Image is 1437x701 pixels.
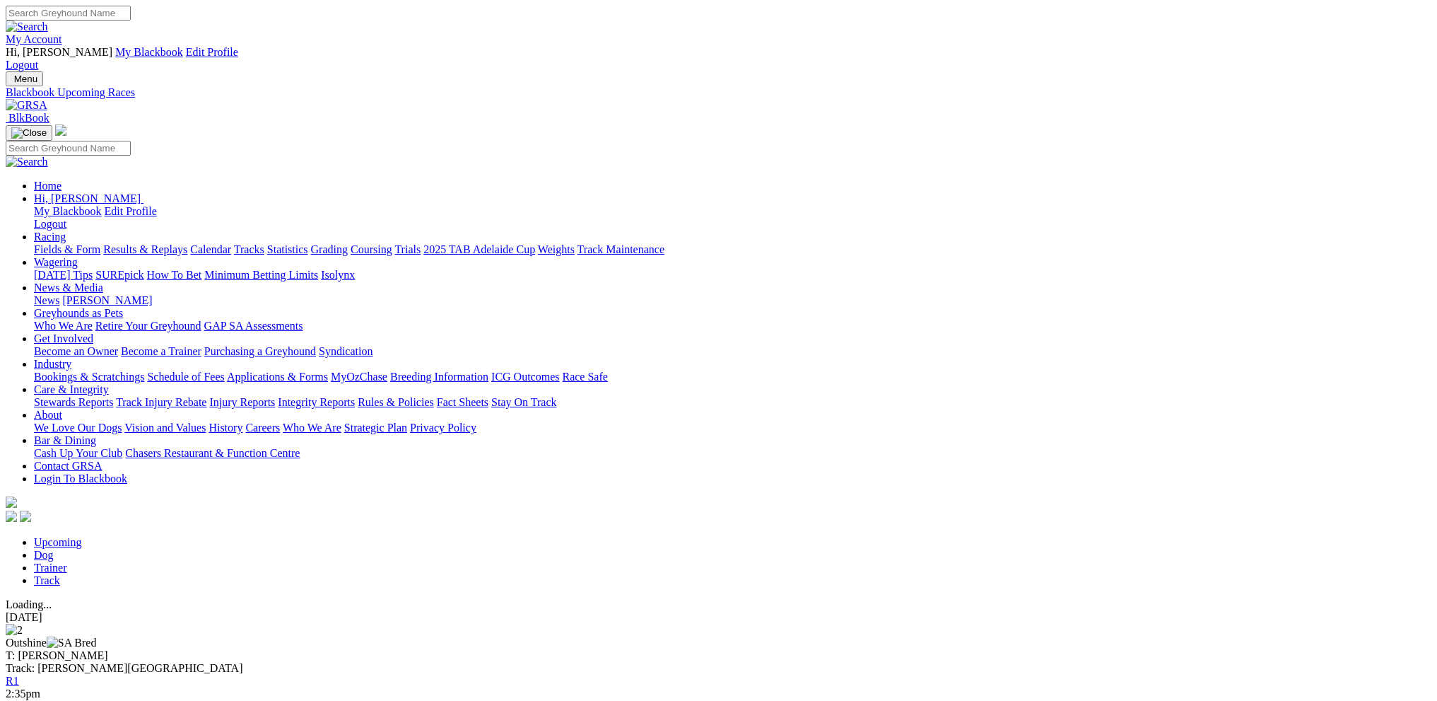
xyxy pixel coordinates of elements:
[47,637,97,649] img: SA Bred
[125,447,300,459] a: Chasers Restaurant & Function Centre
[34,256,78,268] a: Wagering
[491,396,556,408] a: Stay On Track
[34,447,122,459] a: Cash Up Your Club
[124,422,206,434] a: Vision and Values
[34,562,67,574] a: Trainer
[410,422,476,434] a: Privacy Policy
[34,180,61,192] a: Home
[186,46,238,58] a: Edit Profile
[34,192,141,204] span: Hi, [PERSON_NAME]
[209,396,275,408] a: Injury Reports
[6,46,1431,71] div: My Account
[437,396,488,408] a: Fact Sheets
[34,320,1431,332] div: Greyhounds as Pets
[6,662,1431,675] div: Track: [PERSON_NAME][GEOGRAPHIC_DATA]
[11,127,47,139] img: Close
[6,624,23,637] img: 2
[358,396,434,408] a: Rules & Policies
[319,345,373,357] a: Syndication
[351,243,392,255] a: Coursing
[34,192,143,204] a: Hi, [PERSON_NAME]
[34,396,1431,409] div: Care & Integrity
[34,345,1431,358] div: Get Involved
[34,332,93,344] a: Get Involved
[6,637,1431,649] div: Outshine
[6,46,112,58] span: Hi, [PERSON_NAME]
[147,371,224,383] a: Schedule of Fees
[34,371,144,383] a: Bookings & Scratchings
[34,422,122,434] a: We Love Our Dogs
[147,269,202,281] a: How To Bet
[34,205,1431,231] div: Hi, [PERSON_NAME]
[6,598,52,610] span: Loading...
[34,549,54,561] a: Dog
[394,243,421,255] a: Trials
[204,320,303,332] a: GAP SA Assessments
[116,396,206,408] a: Track Injury Rebate
[34,409,62,421] a: About
[34,358,71,370] a: Industry
[34,218,66,230] a: Logout
[34,307,123,319] a: Greyhounds as Pets
[227,371,328,383] a: Applications & Forms
[331,371,387,383] a: MyOzChase
[423,243,535,255] a: 2025 TAB Adelaide Cup
[95,320,201,332] a: Retire Your Greyhound
[6,156,48,168] img: Search
[34,205,102,217] a: My Blackbook
[577,243,664,255] a: Track Maintenance
[6,71,43,86] button: Toggle navigation
[204,345,316,357] a: Purchasing a Greyhound
[6,112,49,124] a: BlkBook
[278,396,355,408] a: Integrity Reports
[34,345,118,357] a: Become an Owner
[6,33,62,45] a: My Account
[6,6,131,21] input: Search
[6,86,1431,99] a: Blackbook Upcoming Races
[209,422,242,434] a: History
[34,396,113,408] a: Stewards Reports
[34,243,100,255] a: Fields & Form
[6,611,1431,624] div: [DATE]
[34,536,82,548] a: Upcoming
[34,282,103,294] a: News & Media
[95,269,143,281] a: SUREpick
[34,473,127,485] a: Login To Blackbook
[245,422,280,434] a: Careers
[34,231,66,243] a: Racing
[121,345,201,357] a: Become a Trainer
[34,294,1431,307] div: News & Media
[115,46,183,58] a: My Blackbook
[344,422,407,434] a: Strategic Plan
[6,141,131,156] input: Search
[62,294,152,306] a: [PERSON_NAME]
[34,460,102,472] a: Contact GRSA
[538,243,575,255] a: Weights
[6,59,38,71] a: Logout
[103,243,187,255] a: Results & Replays
[190,243,231,255] a: Calendar
[34,447,1431,460] div: Bar & Dining
[321,269,355,281] a: Isolynx
[311,243,348,255] a: Grading
[267,243,308,255] a: Statistics
[34,243,1431,256] div: Racing
[55,124,66,136] img: logo-grsa-white.png
[34,371,1431,383] div: Industry
[34,269,93,281] a: [DATE] Tips
[34,383,109,395] a: Care & Integrity
[6,497,17,508] img: logo-grsa-white.png
[6,21,48,33] img: Search
[34,434,96,446] a: Bar & Dining
[283,422,341,434] a: Who We Are
[390,371,488,383] a: Breeding Information
[105,205,157,217] a: Edit Profile
[6,688,1431,700] div: 2:35pm
[6,675,19,687] a: R1
[14,74,37,84] span: Menu
[6,99,47,112] img: GRSA
[8,112,49,124] span: BlkBook
[34,269,1431,282] div: Wagering
[34,294,59,306] a: News
[234,243,264,255] a: Tracks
